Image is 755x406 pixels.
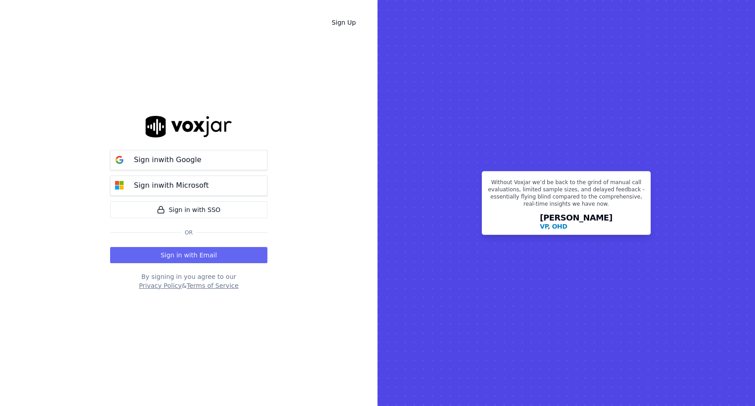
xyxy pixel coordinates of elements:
a: Sign Up [324,14,363,31]
img: microsoft Sign in button [111,177,129,194]
p: Sign in with Google [134,154,201,165]
div: [PERSON_NAME] [540,214,613,231]
button: Sign inwith Google [110,150,267,170]
div: By signing in you agree to our & [110,272,267,290]
img: logo [146,116,232,137]
p: Sign in with Microsoft [134,180,209,191]
button: Privacy Policy [139,281,182,290]
button: Sign inwith Microsoft [110,176,267,196]
p: VP, OHD [540,222,567,231]
p: Without Voxjar we’d be back to the grind of manual call evaluations, limited sample sizes, and de... [488,179,645,211]
img: google Sign in button [111,151,129,169]
span: Or [181,229,196,236]
a: Sign in with SSO [110,201,267,218]
button: Terms of Service [187,281,238,290]
button: Sign in with Email [110,247,267,263]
